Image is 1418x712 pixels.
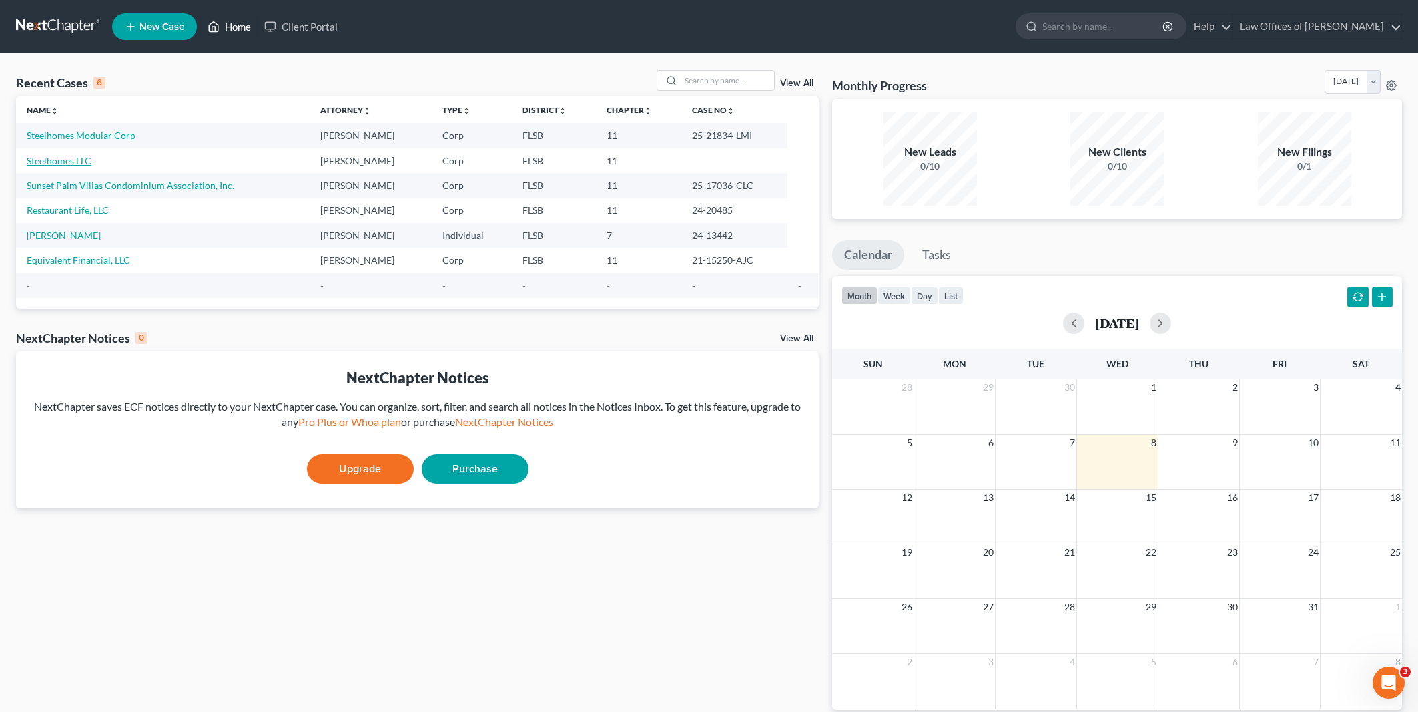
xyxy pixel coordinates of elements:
[1394,654,1402,670] span: 8
[863,358,883,369] span: Sun
[27,155,91,166] a: Steelhomes LLC
[432,198,512,223] td: Corp
[1307,435,1320,451] span: 10
[432,248,512,273] td: Corp
[1400,667,1411,677] span: 3
[442,105,470,115] a: Typeunfold_more
[883,160,977,173] div: 0/10
[1273,358,1287,369] span: Fri
[320,280,324,291] span: -
[307,454,414,484] a: Upgrade
[841,287,877,305] button: month
[1258,160,1351,173] div: 0/1
[1312,654,1320,670] span: 7
[135,332,147,344] div: 0
[911,287,938,305] button: day
[1063,544,1076,560] span: 21
[27,367,808,388] div: NextChapter Notices
[1150,654,1158,670] span: 5
[1226,599,1239,615] span: 30
[298,415,401,428] a: Pro Plus or Whoa plan
[27,204,109,216] a: Restaurant Life, LLC
[596,248,681,273] td: 11
[432,223,512,248] td: Individual
[1226,544,1239,560] span: 23
[1307,544,1320,560] span: 24
[900,379,914,395] span: 28
[681,71,774,90] input: Search by name...
[906,654,914,670] span: 2
[462,107,470,115] i: unfold_more
[432,173,512,198] td: Corp
[27,130,135,141] a: Steelhomes Modular Corp
[982,490,995,506] span: 13
[1144,490,1158,506] span: 15
[644,107,652,115] i: unfold_more
[1042,14,1164,39] input: Search by name...
[442,280,446,291] span: -
[1373,667,1405,699] iframe: Intercom live chat
[910,240,963,270] a: Tasks
[93,77,105,89] div: 6
[1226,490,1239,506] span: 16
[681,123,787,148] td: 25-21834-LMI
[512,173,596,198] td: FLSB
[832,240,904,270] a: Calendar
[51,107,59,115] i: unfold_more
[1150,435,1158,451] span: 8
[607,105,652,115] a: Chapterunfold_more
[1231,435,1239,451] span: 9
[596,223,681,248] td: 7
[681,198,787,223] td: 24-20485
[1106,358,1128,369] span: Wed
[201,15,258,39] a: Home
[27,105,59,115] a: Nameunfold_more
[1068,435,1076,451] span: 7
[512,248,596,273] td: FLSB
[1233,15,1401,39] a: Law Offices of [PERSON_NAME]
[1231,654,1239,670] span: 6
[455,415,553,428] a: NextChapter Notices
[906,435,914,451] span: 5
[27,280,30,291] span: -
[596,123,681,148] td: 11
[883,144,977,160] div: New Leads
[310,148,432,173] td: [PERSON_NAME]
[832,77,927,94] h3: Monthly Progress
[422,454,528,484] a: Purchase
[522,105,567,115] a: Districtunfold_more
[1389,544,1402,560] span: 25
[982,599,995,615] span: 27
[607,280,610,291] span: -
[310,223,432,248] td: [PERSON_NAME]
[1144,599,1158,615] span: 29
[512,148,596,173] td: FLSB
[938,287,964,305] button: list
[596,148,681,173] td: 11
[1394,599,1402,615] span: 1
[1307,490,1320,506] span: 17
[1070,144,1164,160] div: New Clients
[1258,144,1351,160] div: New Filings
[681,248,787,273] td: 21-15250-AJC
[432,148,512,173] td: Corp
[16,75,105,91] div: Recent Cases
[559,107,567,115] i: unfold_more
[596,173,681,198] td: 11
[1095,316,1139,330] h2: [DATE]
[432,123,512,148] td: Corp
[943,358,966,369] span: Mon
[1063,599,1076,615] span: 28
[900,490,914,506] span: 12
[681,173,787,198] td: 25-17036-CLC
[27,230,101,241] a: [PERSON_NAME]
[780,79,813,88] a: View All
[1144,544,1158,560] span: 22
[596,198,681,223] td: 11
[310,198,432,223] td: [PERSON_NAME]
[692,105,735,115] a: Case Nounfold_more
[258,15,344,39] a: Client Portal
[1394,379,1402,395] span: 4
[310,173,432,198] td: [PERSON_NAME]
[900,544,914,560] span: 19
